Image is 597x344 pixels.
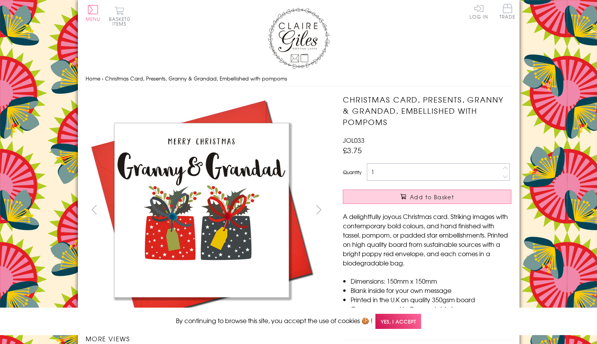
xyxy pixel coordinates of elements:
[327,94,560,326] img: Christmas Card, Presents, Granny & Grandad, Embellished with pompoms
[499,4,516,19] span: Trade
[470,4,488,19] a: Log In
[343,94,511,127] h1: Christmas Card, Presents, Granny & Grandad, Embellished with pompoms
[351,304,511,313] li: Comes wrapped in Compostable bag
[86,75,100,82] a: Home
[268,8,330,69] img: Claire Giles Greetings Cards
[102,75,103,82] span: ›
[351,276,511,286] li: Dimensions: 150mm x 150mm
[105,75,287,82] span: Christmas Card, Presents, Granny & Grandad, Embellished with pompoms
[351,286,511,295] li: Blank inside for your own message
[375,314,421,329] span: Yes, I accept
[85,94,318,326] img: Christmas Card, Presents, Granny & Grandad, Embellished with pompoms
[310,201,327,218] button: next
[343,169,361,176] label: Quantity
[86,71,512,87] nav: breadcrumbs
[351,295,511,304] li: Printed in the U.K on quality 350gsm board
[112,15,130,27] span: 0 items
[86,15,101,22] span: Menu
[410,193,454,201] span: Add to Basket
[343,190,511,204] button: Add to Basket
[86,334,328,343] h3: More views
[343,135,365,145] span: JOL033
[109,6,130,26] button: Basket0 items
[86,5,101,21] button: Menu
[343,212,511,267] p: A delightfully joyous Christmas card. Striking images with contemporary bold colours, and hand fi...
[343,145,362,156] span: £3.75
[499,4,516,21] a: Trade
[86,201,103,218] button: prev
